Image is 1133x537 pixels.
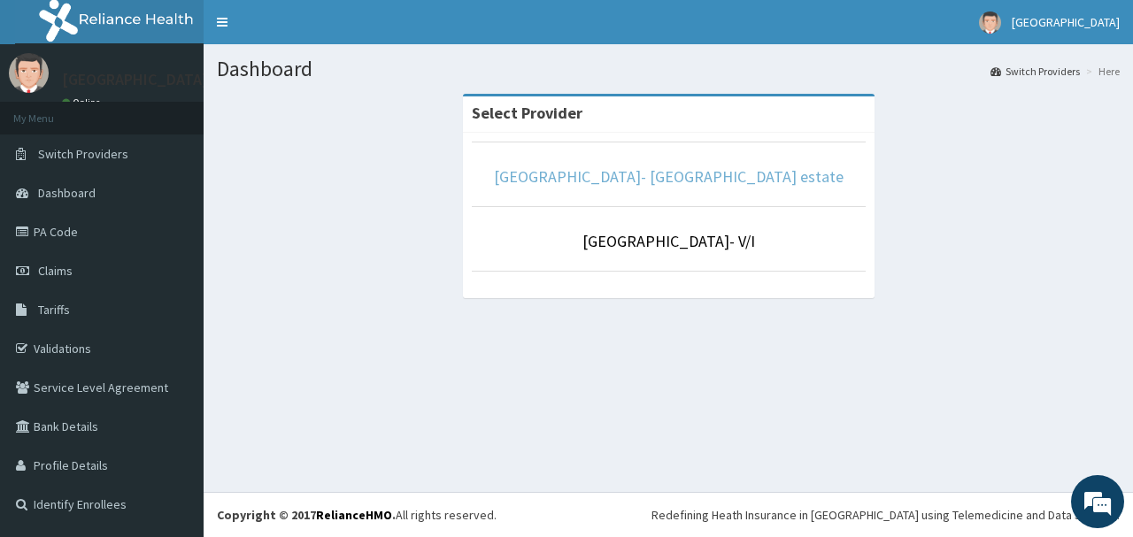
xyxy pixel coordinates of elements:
strong: Copyright © 2017 . [217,507,396,523]
a: RelianceHMO [316,507,392,523]
li: Here [1082,64,1120,79]
p: [GEOGRAPHIC_DATA] [62,72,208,88]
div: Redefining Heath Insurance in [GEOGRAPHIC_DATA] using Telemedicine and Data Science! [651,506,1120,524]
img: User Image [979,12,1001,34]
footer: All rights reserved. [204,492,1133,537]
span: Dashboard [38,185,96,201]
a: [GEOGRAPHIC_DATA]- V/I [582,231,755,251]
strong: Select Provider [472,103,582,123]
a: [GEOGRAPHIC_DATA]- [GEOGRAPHIC_DATA] estate [494,166,844,187]
a: Online [62,96,104,109]
span: [GEOGRAPHIC_DATA] [1012,14,1120,30]
h1: Dashboard [217,58,1120,81]
span: Switch Providers [38,146,128,162]
img: User Image [9,53,49,93]
a: Switch Providers [990,64,1080,79]
span: Claims [38,263,73,279]
span: Tariffs [38,302,70,318]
